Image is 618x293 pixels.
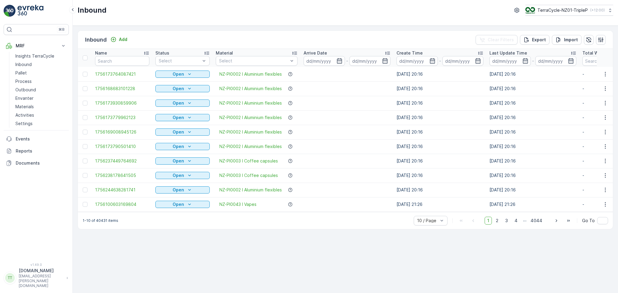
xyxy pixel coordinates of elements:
[528,217,545,225] span: 4044
[155,50,169,56] p: Status
[486,110,579,125] td: [DATE] 20:16
[83,115,88,120] div: Toggle Row Selected
[216,50,233,56] p: Material
[219,100,282,106] a: NZ-PI0002 I Aluminium flexibles
[15,121,33,127] p: Settings
[393,139,486,154] td: [DATE] 20:16
[486,125,579,139] td: [DATE] 20:16
[219,115,282,121] a: NZ-PI0002 I Aluminium flexibles
[346,57,348,65] p: -
[173,201,184,207] p: Open
[173,187,184,193] p: Open
[15,53,54,59] p: Insights TerraCycle
[83,202,88,207] div: Toggle Row Selected
[18,5,43,17] img: logo_light-DOdMpM7g.png
[16,136,66,142] p: Events
[173,86,184,92] p: Open
[19,274,63,288] p: [EMAIL_ADDRESS][PERSON_NAME][DOMAIN_NAME]
[155,157,210,165] button: Open
[393,67,486,81] td: [DATE] 20:16
[19,268,63,274] p: [DOMAIN_NAME]
[95,71,149,77] a: 1756173764087421
[155,99,210,107] button: Open
[13,111,69,119] a: Activities
[219,201,256,207] a: NZ-PI0043 I Vapes
[520,35,550,45] button: Export
[95,86,149,92] a: 1756168683101228
[16,148,66,154] p: Reports
[13,86,69,94] a: Outbound
[83,159,88,163] div: Toggle Row Selected
[532,57,534,65] p: -
[83,86,88,91] div: Toggle Row Selected
[173,129,184,135] p: Open
[155,114,210,121] button: Open
[393,197,486,212] td: [DATE] 21:26
[393,183,486,197] td: [DATE] 20:16
[486,67,579,81] td: [DATE] 20:16
[219,143,282,150] span: NZ-PI0002 I Aluminium flexibles
[476,35,518,45] button: Clear Filters
[442,56,484,66] input: dd/mm/yyyy
[219,158,278,164] a: NZ-PI0003 I Coffee capsules
[219,187,282,193] span: NZ-PI0002 I Aluminium flexibles
[564,37,578,43] p: Import
[95,201,149,207] a: 1756100603169804
[4,145,69,157] a: Reports
[393,168,486,183] td: [DATE] 20:16
[83,72,88,77] div: Toggle Row Selected
[486,168,579,183] td: [DATE] 20:16
[15,95,33,101] p: Envanter
[15,87,36,93] p: Outbound
[535,56,577,66] input: dd/mm/yyyy
[15,78,32,84] p: Process
[493,217,501,225] span: 2
[155,85,210,92] button: Open
[304,50,327,56] p: Arrive Date
[159,58,200,64] p: Select
[349,56,391,66] input: dd/mm/yyyy
[95,143,149,150] a: 1756173790501410
[219,129,282,135] a: NZ-PI0002 I Aluminium flexibles
[95,100,149,106] a: 1756173930859906
[488,37,514,43] p: Clear Filters
[486,183,579,197] td: [DATE] 20:16
[486,96,579,110] td: [DATE] 20:16
[95,115,149,121] a: 1756173779962123
[15,70,27,76] p: Pallet
[173,100,184,106] p: Open
[13,102,69,111] a: Materials
[4,133,69,145] a: Events
[486,139,579,154] td: [DATE] 20:16
[582,50,609,56] p: Total Weight
[173,143,184,150] p: Open
[489,50,527,56] p: Last Update Time
[219,172,278,178] a: NZ-PI0003 I Coffee capsules
[95,172,149,178] a: 1756238178641505
[95,158,149,164] a: 1756237449764692
[219,86,282,92] a: NZ-PI0002 I Aluminium flexibles
[13,52,69,60] a: Insights TerraCycle
[582,218,595,224] span: Go To
[95,187,149,193] a: 1756244638281741
[393,81,486,96] td: [DATE] 20:16
[83,173,88,178] div: Toggle Row Selected
[512,217,520,225] span: 4
[173,71,184,77] p: Open
[5,273,15,283] div: TT
[173,158,184,164] p: Open
[397,50,423,56] p: Create Time
[219,71,282,77] a: NZ-PI0002 I Aluminium flexibles
[393,154,486,168] td: [DATE] 20:16
[95,129,149,135] span: 1756169008945126
[155,201,210,208] button: Open
[523,217,527,225] p: ...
